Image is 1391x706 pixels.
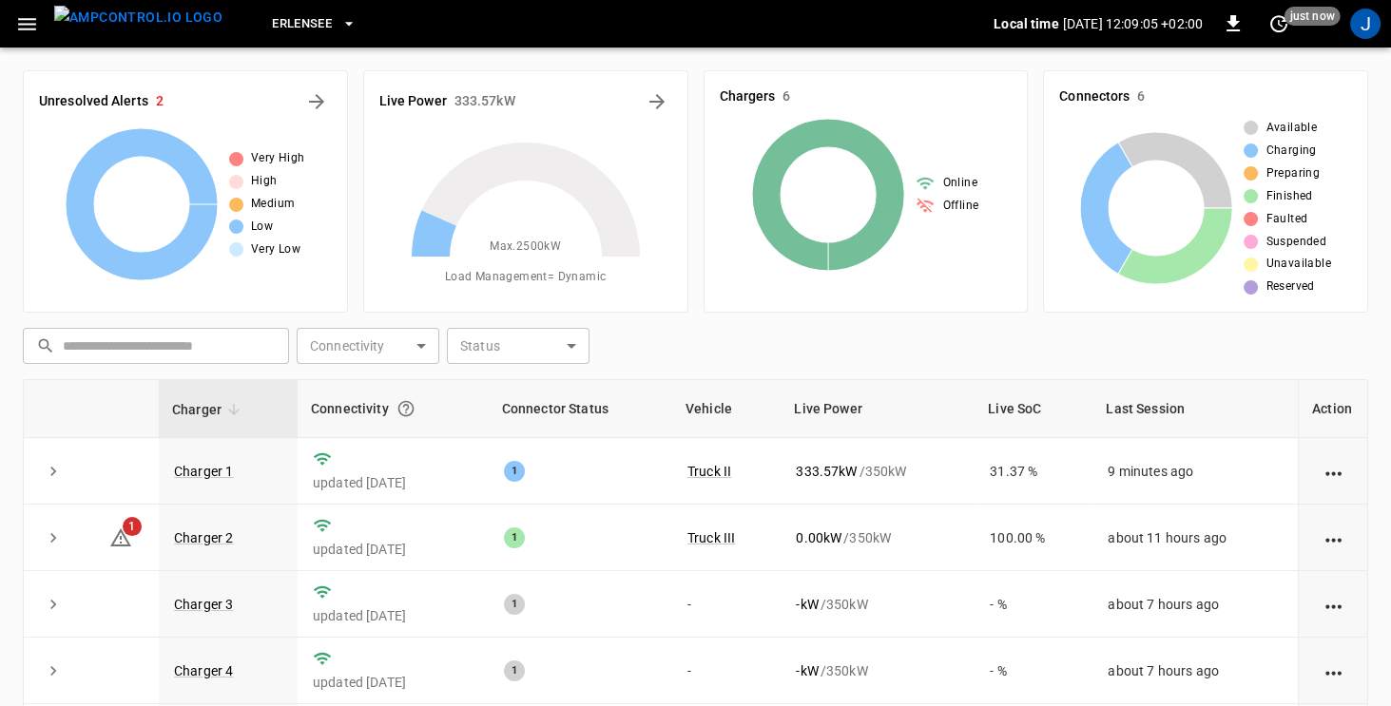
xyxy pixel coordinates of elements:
h6: Chargers [720,86,776,107]
span: Online [942,174,976,193]
div: Connectivity [311,391,475,426]
span: 1 [123,517,142,536]
span: Charging [1265,142,1316,161]
span: Offline [942,197,978,216]
span: Reserved [1265,277,1314,296]
td: about 7 hours ago [1092,571,1298,638]
a: Charger 4 [174,663,233,678]
p: updated [DATE] [313,606,473,625]
a: 1 [109,528,132,544]
td: 9 minutes ago [1092,438,1298,505]
button: All Alerts [301,86,332,117]
div: 1 [504,660,525,681]
span: Medium [251,195,295,214]
td: 31.37 % [975,438,1092,505]
img: ampcontrol.io logo [54,6,222,29]
h6: 6 [782,86,790,107]
span: Available [1265,119,1317,138]
div: action cell options [1322,595,1345,614]
button: Connection between the charger and our software. [389,391,423,426]
button: set refresh interval [1264,9,1294,39]
button: Energy Overview [642,86,672,117]
span: Charger [172,398,246,421]
td: - % [975,638,1092,704]
div: action cell options [1322,528,1345,547]
div: 1 [504,594,525,615]
div: / 350 kW [796,462,959,481]
a: Charger 2 [174,530,233,545]
p: 333.57 kW [796,462,857,481]
span: Very Low [251,240,300,259]
td: about 7 hours ago [1092,638,1298,704]
span: Unavailable [1265,255,1330,274]
button: expand row [39,524,68,552]
div: action cell options [1322,661,1345,680]
p: Local time [994,14,1059,33]
th: Action [1298,380,1367,438]
span: Very High [251,149,305,168]
span: just now [1285,7,1341,26]
p: - kW [796,595,818,614]
a: Charger 3 [174,597,233,612]
div: 1 [504,527,525,548]
h6: 333.57 kW [454,91,515,112]
h6: 2 [156,91,164,112]
th: Last Session [1092,380,1298,438]
h6: Live Power [379,91,447,112]
button: expand row [39,590,68,619]
th: Connector Status [489,380,672,438]
td: about 11 hours ago [1092,505,1298,571]
div: 1 [504,461,525,482]
td: - % [975,571,1092,638]
p: - kW [796,661,818,680]
p: updated [DATE] [313,540,473,559]
div: / 350 kW [796,528,959,547]
h6: Connectors [1059,86,1130,107]
p: updated [DATE] [313,473,473,492]
div: / 350 kW [796,661,959,680]
div: profile-icon [1350,9,1381,39]
button: expand row [39,457,68,486]
p: updated [DATE] [313,673,473,692]
span: Finished [1265,187,1312,206]
button: expand row [39,657,68,685]
span: Max. 2500 kW [490,238,561,257]
td: 100.00 % [975,505,1092,571]
th: Live SoC [975,380,1092,438]
span: Low [251,218,273,237]
div: / 350 kW [796,595,959,614]
span: Erlensee [272,13,332,35]
span: Load Management = Dynamic [445,268,607,287]
a: Truck II [687,464,731,479]
div: action cell options [1322,462,1345,481]
a: Charger 1 [174,464,233,479]
th: Vehicle [672,380,782,438]
p: 0.00 kW [796,528,841,547]
span: High [251,172,278,191]
span: Preparing [1265,164,1320,183]
span: Faulted [1265,210,1307,229]
td: - [672,571,782,638]
p: [DATE] 12:09:05 +02:00 [1063,14,1203,33]
th: Live Power [781,380,975,438]
td: - [672,638,782,704]
button: Erlensee [264,6,364,43]
span: Suspended [1265,233,1326,252]
h6: 6 [1137,86,1145,107]
a: Truck III [687,530,735,545]
h6: Unresolved Alerts [39,91,148,112]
